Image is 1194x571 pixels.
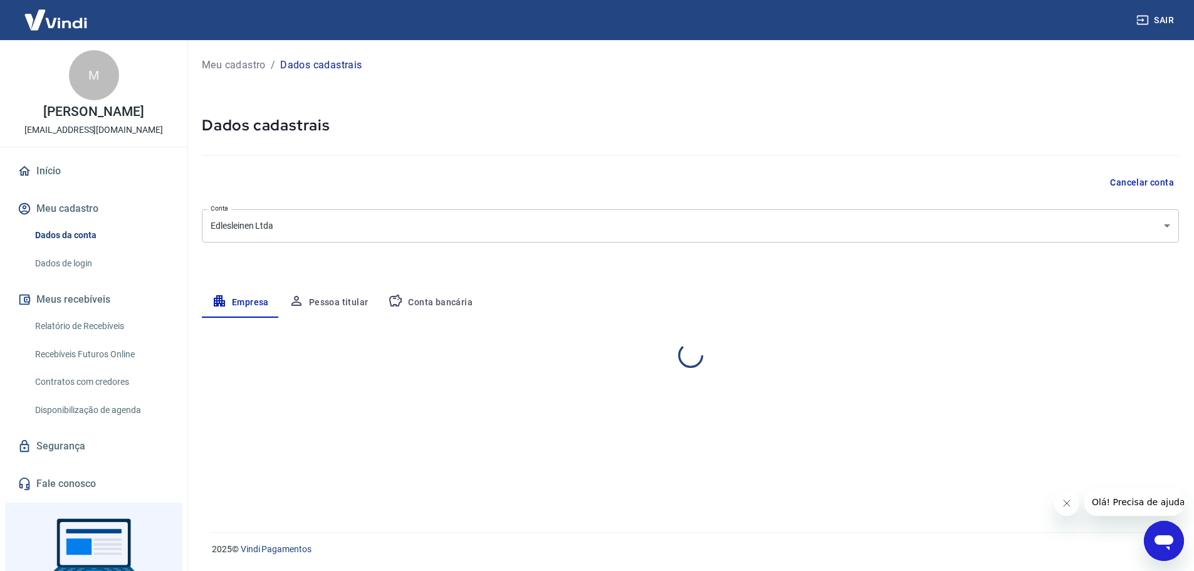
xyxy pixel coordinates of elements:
[211,204,228,213] label: Conta
[30,369,172,395] a: Contratos com credores
[202,115,1179,135] h5: Dados cadastrais
[1054,491,1079,516] iframe: Close message
[15,195,172,223] button: Meu cadastro
[69,50,119,100] div: M
[30,342,172,367] a: Recebíveis Futuros Online
[1134,9,1179,32] button: Sair
[15,432,172,460] a: Segurança
[30,313,172,339] a: Relatório de Recebíveis
[378,288,483,318] button: Conta bancária
[279,288,379,318] button: Pessoa titular
[241,544,312,554] a: Vindi Pagamentos
[15,470,172,498] a: Fale conosco
[202,209,1179,243] div: Edlesleinen Ltda
[30,397,172,423] a: Disponibilização de agenda
[15,1,97,39] img: Vindi
[15,157,172,185] a: Início
[15,286,172,313] button: Meus recebíveis
[280,58,362,73] p: Dados cadastrais
[202,58,266,73] a: Meu cadastro
[30,223,172,248] a: Dados da conta
[1105,171,1179,194] button: Cancelar conta
[43,105,144,118] p: [PERSON_NAME]
[8,9,105,19] span: Olá! Precisa de ajuda?
[1084,488,1184,516] iframe: Message from company
[202,288,279,318] button: Empresa
[30,251,172,276] a: Dados de login
[24,123,163,137] p: [EMAIL_ADDRESS][DOMAIN_NAME]
[212,543,1164,556] p: 2025 ©
[271,58,275,73] p: /
[1144,521,1184,561] iframe: Button to launch messaging window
